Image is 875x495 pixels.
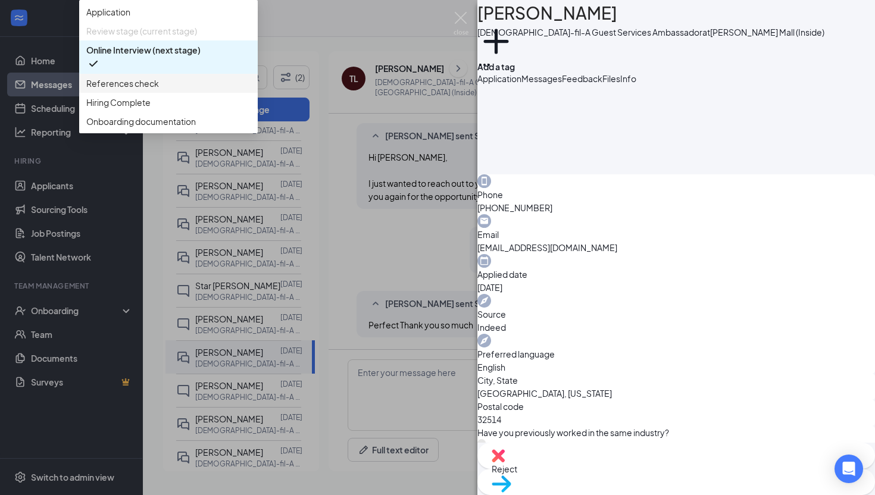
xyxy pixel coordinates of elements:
span: Email [477,228,875,241]
span: Reject [492,462,861,475]
span: [EMAIL_ADDRESS][DOMAIN_NAME] [477,241,875,254]
span: Indeed [477,321,875,334]
span: [PHONE_NUMBER] [477,201,875,214]
span: City, State [477,374,518,387]
span: 32514 [477,413,875,426]
span: [GEOGRAPHIC_DATA], [US_STATE] [477,387,875,400]
span: Application [477,73,521,84]
span: Review stage (current stage) [86,24,197,37]
span: English [477,361,875,374]
span: Phone [477,188,875,201]
span: Applied date [477,268,875,281]
span: Onboarding documentation [86,115,196,128]
span: [DATE] [477,281,875,294]
span: Info [620,73,636,84]
span: Preferred language [477,347,875,361]
span: Messages [521,73,562,84]
div: Open Intercom Messenger [835,455,863,483]
span: Feedback [562,73,602,84]
div: [DEMOGRAPHIC_DATA]-fil-A Guest Services Ambassador at [PERSON_NAME] Mall (Inside) [477,26,824,38]
span: Files [602,73,620,84]
span: Application [86,5,130,18]
span: Have you previously worked in the same industry? [477,426,669,439]
svg: Plus [477,23,515,60]
button: PlusAdd a tag [477,23,515,73]
span: Hiring Complete [86,96,151,109]
span: References check [86,77,159,90]
span: Online Interview (next stage) [86,43,201,57]
span: Postal code [477,400,524,413]
svg: Checkmark [86,57,101,71]
span: Source [477,308,875,321]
